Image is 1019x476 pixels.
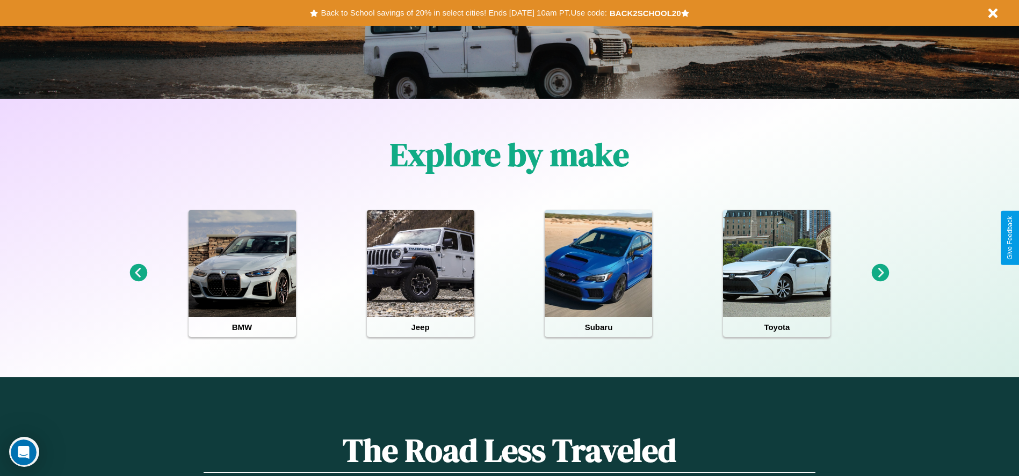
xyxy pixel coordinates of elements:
[610,9,681,18] b: BACK2SCHOOL20
[11,440,37,465] iframe: Intercom live chat
[390,133,629,177] h1: Explore by make
[367,317,474,337] h4: Jeep
[723,317,830,337] h4: Toyota
[318,5,609,20] button: Back to School savings of 20% in select cities! Ends [DATE] 10am PT.Use code:
[545,317,652,337] h4: Subaru
[9,437,39,467] iframe: Intercom live chat discovery launcher
[204,428,815,473] h1: The Road Less Traveled
[1006,216,1014,260] div: Give Feedback
[189,317,296,337] h4: BMW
